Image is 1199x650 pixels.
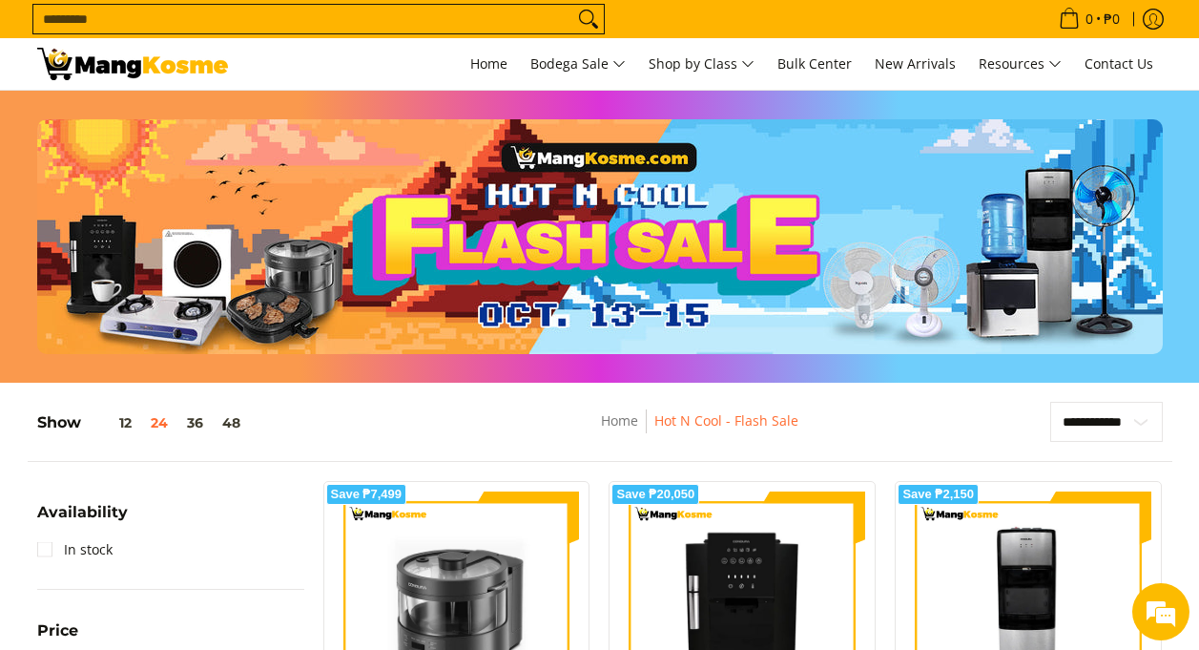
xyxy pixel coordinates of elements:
[654,411,798,430] a: Hot N Cool - Flash Sale
[616,489,694,500] span: Save ₱20,050
[649,52,755,76] span: Shop by Class
[247,38,1163,90] nav: Main Menu
[521,38,635,90] a: Bodega Sale
[573,5,604,33] button: Search
[213,415,250,430] button: 48
[461,38,517,90] a: Home
[1053,9,1126,30] span: •
[1085,54,1153,73] span: Contact Us
[865,38,965,90] a: New Arrivals
[530,52,626,76] span: Bodega Sale
[37,505,128,535] summary: Open
[601,411,638,430] a: Home
[875,54,956,73] span: New Arrivals
[969,38,1071,90] a: Resources
[464,409,937,452] nav: Breadcrumbs
[37,505,128,520] span: Availability
[177,415,213,430] button: 36
[37,413,250,432] h5: Show
[37,623,78,639] span: Price
[902,489,974,500] span: Save ₱2,150
[331,489,403,500] span: Save ₱7,499
[470,54,507,73] span: Home
[37,535,113,565] a: In stock
[37,48,228,80] img: Hot N Cool: Mang Kosme MID-PAYDAY APPLIANCES SALE! l Mang Kosme
[81,415,141,430] button: 12
[141,415,177,430] button: 24
[1101,12,1123,26] span: ₱0
[979,52,1062,76] span: Resources
[639,38,764,90] a: Shop by Class
[777,54,852,73] span: Bulk Center
[1083,12,1096,26] span: 0
[1075,38,1163,90] a: Contact Us
[768,38,861,90] a: Bulk Center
